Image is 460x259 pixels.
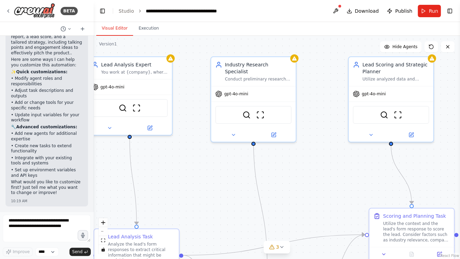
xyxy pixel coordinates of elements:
button: Open in side panel [254,131,293,139]
div: 10:19 AM [11,198,83,204]
a: Studio [119,8,134,14]
img: ScrapeWebsiteTool [132,104,141,112]
p: • Adjust task descriptions and outputs [11,88,83,99]
p: ✨ [11,69,83,75]
p: • Modify agent roles and responsibilities [11,76,83,87]
div: Scoring and Planning Task [383,213,446,219]
a: React Flow attribution [440,254,459,258]
span: Hide Agents [392,44,417,50]
button: No output available [397,250,426,258]
span: Download [355,8,379,14]
div: Utilize the context and the lead's form response to score the lead. Consider factors such as indu... [383,221,450,243]
span: gpt-4o-mini [224,91,248,97]
p: • Integrate with your existing tools and systems [11,155,83,166]
p: Here are some ways I can help you customize this automation: [11,57,83,68]
img: SerperDevTool [242,111,251,119]
button: 3 [264,241,290,253]
div: Conduct preliminary research on the lead's industry, company size, and AI use case to provide a s... [225,76,292,82]
button: Send [69,248,91,256]
button: Switch to previous chat [58,25,74,33]
button: Improve [3,247,33,256]
button: zoom in [99,218,108,227]
p: • Set up environment variables and API keys [11,168,83,178]
strong: Quick customizations: [16,69,67,74]
div: Lead Scoring and Strategic PlannerUtilize analyzed data and research findings to score leads and ... [348,56,434,142]
div: Industry Research SpecialistConduct preliminary research on the lead's industry, company size, an... [210,56,296,142]
div: Industry Research Specialist [225,61,292,75]
button: fit view [99,236,108,245]
button: Start a new chat [77,25,88,33]
p: What would you like to customize first? Just tell me what you want to change or improve! [11,180,83,196]
p: • Update input variables for your workflow [11,112,83,123]
button: toggle interactivity [99,245,108,254]
button: Hide Agents [380,41,421,52]
div: Lead Scoring and Strategic Planner [362,61,429,75]
button: zoom out [99,227,108,236]
p: 🔧 [11,125,83,130]
span: gpt-4o-mini [362,91,386,97]
span: Run [429,8,438,14]
g: Edge from 89b06761-059f-4533-bf9b-7df6b5e6dc26 to 38a434b5-a8ee-47bb-81e6-944f5a87230e [126,138,140,224]
div: BETA [61,7,78,15]
div: Lead Analysis Expert [101,61,168,68]
button: Download [344,5,382,17]
img: SerperDevTool [380,111,388,119]
button: Open in side panel [392,131,430,139]
span: Send [72,249,83,255]
button: Publish [384,5,415,17]
div: Lead Analysis ExpertYou work at {company}, where you main goal is to analyze leads form responses... [87,56,173,136]
img: ScrapeWebsiteTool [256,111,264,119]
button: Show right sidebar [445,6,454,16]
img: SerperDevTool [119,104,127,112]
span: 3 [276,244,279,250]
strong: Advanced customizations: [16,125,77,129]
g: Edge from 38a434b5-a8ee-47bb-81e6-944f5a87230e to 7d9d6927-5caa-4798-b660-0a8c68efe85c [183,231,364,259]
div: You work at {company}, where you main goal is to analyze leads form responses to extract essentia... [101,69,168,75]
button: Click to speak your automation idea [78,230,88,240]
p: • Add new agents for additional expertise [11,131,83,142]
div: Utilize analyzed data and research findings to score leads and suggest an appropriate plan. [362,76,429,82]
nav: breadcrumb [119,8,223,14]
p: • Create new tasks to extend functionality [11,143,83,154]
p: • Add or change tools for your specific needs [11,100,83,111]
button: Hide left sidebar [98,6,107,16]
img: ScrapeWebsiteTool [394,111,402,119]
span: Publish [395,8,412,14]
span: gpt-4o-mini [100,84,124,90]
button: Execution [133,21,164,36]
span: Improve [13,249,30,255]
div: React Flow controls [99,218,108,254]
button: Run [418,5,441,17]
g: Edge from 2b5b5285-4033-425c-8836-790a3dcb494f to 7d9d6927-5caa-4798-b660-0a8c68efe85c [387,145,415,204]
div: Lead Analysis Task [108,233,153,240]
div: Version 1 [99,41,117,47]
button: Open in side panel [130,124,169,132]
button: Visual Editor [96,21,133,36]
button: Open in side panel [427,250,451,258]
img: Logo [14,3,55,19]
